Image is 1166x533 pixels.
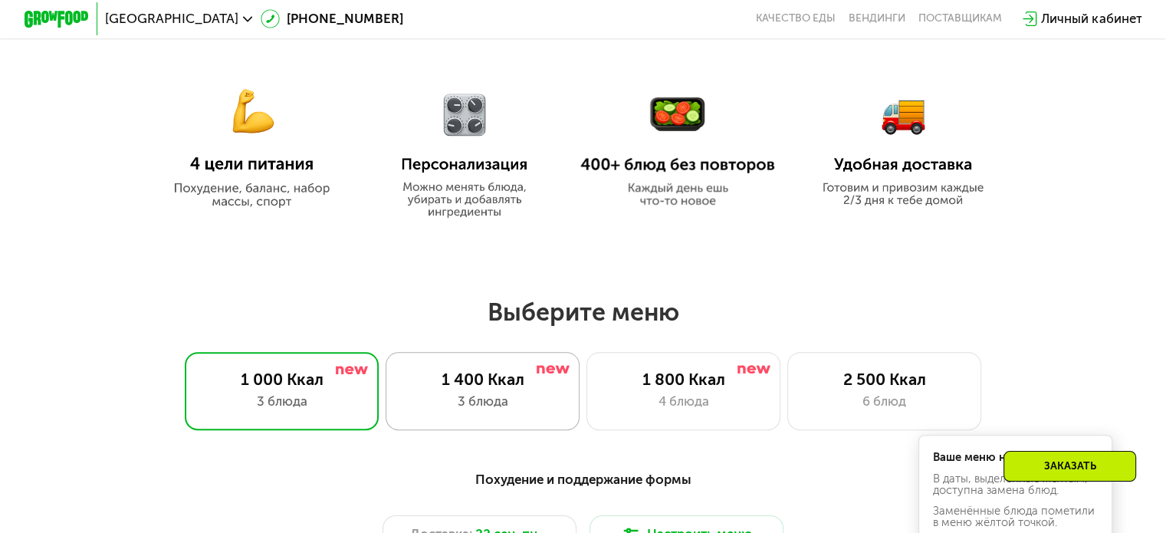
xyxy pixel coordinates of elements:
[52,297,1115,327] h2: Выберите меню
[603,392,764,411] div: 4 блюда
[1041,9,1141,28] div: Личный кабинет
[804,370,964,389] div: 2 500 Ккал
[105,12,238,25] span: [GEOGRAPHIC_DATA]
[1003,451,1136,482] div: Заказать
[103,469,1063,489] div: Похудение и поддержание формы
[804,392,964,411] div: 6 блюд
[933,505,1099,528] div: Заменённые блюда пометили в меню жёлтой точкой.
[202,392,362,411] div: 3 блюда
[261,9,403,28] a: [PHONE_NUMBER]
[849,12,905,25] a: Вендинги
[402,370,563,389] div: 1 400 Ккал
[933,452,1099,463] div: Ваше меню на эту неделю
[202,370,362,389] div: 1 000 Ккал
[756,12,836,25] a: Качество еды
[402,392,563,411] div: 3 блюда
[933,473,1099,496] div: В даты, выделенные желтым, доступна замена блюд.
[603,370,764,389] div: 1 800 Ккал
[918,12,1002,25] div: поставщикам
